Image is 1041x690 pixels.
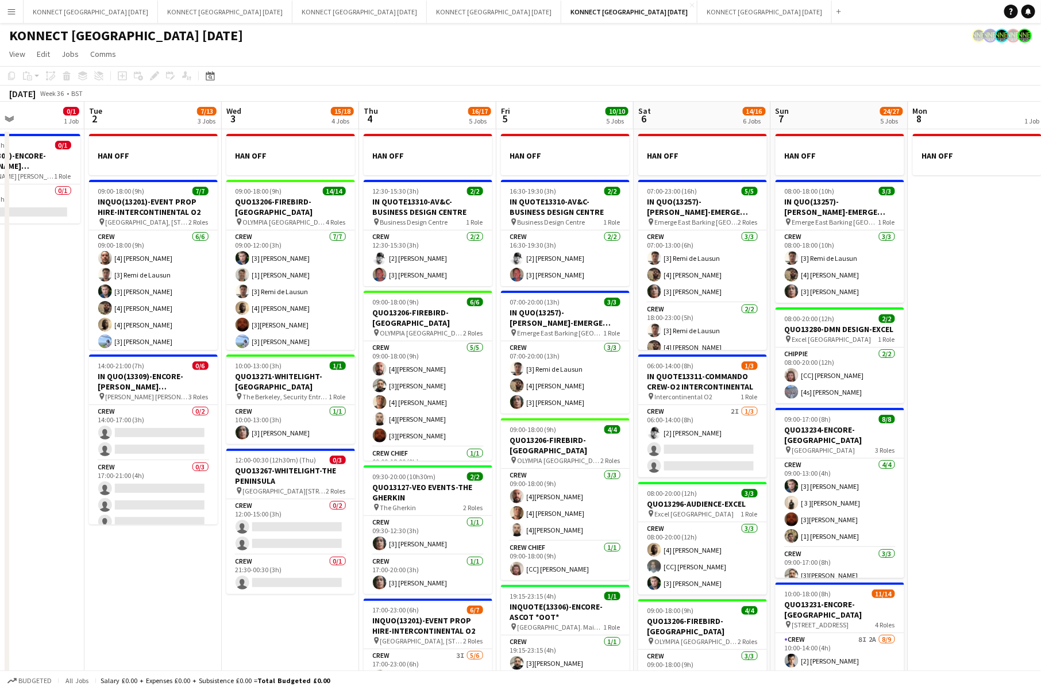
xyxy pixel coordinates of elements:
h3: INQUO(13201)-EVENT PROP HIRE-INTERCONTINENTAL O2 [89,196,218,217]
span: 2 Roles [464,637,483,645]
app-card-role: Crew2I1/306:00-14:00 (8h)[2] [PERSON_NAME] [638,405,767,477]
span: Wed [226,106,241,116]
span: 1 Role [329,392,346,401]
span: 12:00-00:30 (12h30m) (Thu) [236,456,317,464]
h3: IN QUO(13257)-[PERSON_NAME]-EMERGE EAST [638,196,767,217]
span: 0/1 [63,107,79,115]
span: 2/2 [604,187,620,195]
app-job-card: 16:30-19:30 (3h)2/2IN QUOTE13310-AV&C-BUSINESS DESIGN CENTRE Business Design Centre1 RoleCrew2/21... [501,180,630,286]
span: 1/1 [604,592,620,600]
span: 16/17 [468,107,491,115]
span: 10:00-18:00 (8h) [785,589,831,598]
span: 2 Roles [601,456,620,465]
span: 3 Roles [876,446,895,454]
app-card-role: Crew3/309:00-18:00 (9h)[4][PERSON_NAME][4] [PERSON_NAME][4][PERSON_NAME] [501,469,630,541]
span: 7/13 [197,107,217,115]
span: 2 [87,112,102,125]
span: Jobs [61,49,79,59]
span: 14:00-21:00 (7h) [98,361,145,370]
span: Budgeted [18,677,52,685]
div: 08:00-20:00 (12h)3/3QUO13296-AUDIENCE-EXCEL Excel [GEOGRAPHIC_DATA]1 RoleCrew3/308:00-20:00 (12h)... [638,482,767,595]
h3: QUO13206-FIREBIRD-[GEOGRAPHIC_DATA] [364,307,492,328]
app-card-role: Crew5/509:00-18:00 (9h)[4][PERSON_NAME][3][PERSON_NAME][4] [PERSON_NAME][4][PERSON_NAME][3][PERSO... [364,341,492,447]
div: [DATE] [9,88,36,99]
span: 15/18 [331,107,354,115]
h3: QUO13231-ENCORE-[GEOGRAPHIC_DATA] [776,599,904,620]
div: 14:00-21:00 (7h)0/6IN QUO(13309)-ENCORE-[PERSON_NAME] [PERSON_NAME] [PERSON_NAME] [PERSON_NAME] L... [89,354,218,525]
span: 11/14 [872,589,895,598]
span: 1/1 [330,361,346,370]
div: 1 Job [64,117,79,125]
span: Sat [638,106,651,116]
app-card-role: Crew3/308:00-20:00 (12h)[4] [PERSON_NAME][CC] [PERSON_NAME][3] [PERSON_NAME] [638,522,767,595]
h3: IN QUOTE13310-AV&C-BUSINESS DESIGN CENTRE [501,196,630,217]
div: 4 Jobs [331,117,353,125]
span: 4/4 [742,606,758,615]
span: 3/3 [742,489,758,498]
span: 14/14 [323,187,346,195]
span: 19:15-23:15 (4h) [510,592,557,600]
h3: IN QUO(13257)-[PERSON_NAME]-EMERGE EAST [776,196,904,217]
span: 1 Role [741,392,758,401]
span: 09:00-18:00 (9h) [373,298,419,306]
h3: QUO13234-ENCORE-[GEOGRAPHIC_DATA] [776,425,904,445]
app-job-card: 08:00-20:00 (12h)2/2QUO13280-DMN DESIGN-EXCEL Excel [GEOGRAPHIC_DATA]1 RoleCHIPPIE2/208:00-20:00 ... [776,307,904,403]
h3: QUO13206-FIREBIRD-[GEOGRAPHIC_DATA] [501,435,630,456]
h3: QUO13296-AUDIENCE-EXCEL [638,499,767,509]
div: 12:00-00:30 (12h30m) (Thu)0/3QUO13267-WHITELIGHT-THE PENINSULA [GEOGRAPHIC_DATA][STREET_ADDRESS]2... [226,449,355,594]
h3: IN QUO(13257)-[PERSON_NAME]-EMERGE EAST [501,307,630,328]
app-user-avatar: Konnect 24hr EMERGENCY NR* [972,29,986,43]
span: Tue [89,106,102,116]
app-job-card: HAN OFF [501,134,630,175]
span: 3/3 [604,298,620,306]
span: 2 Roles [464,329,483,337]
span: [STREET_ADDRESS] [792,620,849,629]
span: 6 [637,112,651,125]
app-job-card: 07:00-23:00 (16h)5/5IN QUO(13257)-[PERSON_NAME]-EMERGE EAST Emerge East Barking [GEOGRAPHIC_DATA]... [638,180,767,350]
div: 5 Jobs [606,117,628,125]
span: 3 Roles [189,392,209,401]
span: 10:00-13:00 (3h) [236,361,282,370]
span: 0/3 [330,456,346,464]
span: 0/6 [192,361,209,370]
app-job-card: 08:00-18:00 (10h)3/3IN QUO(13257)-[PERSON_NAME]-EMERGE EAST Emerge East Barking [GEOGRAPHIC_DATA]... [776,180,904,303]
app-job-card: 09:00-18:00 (9h)4/4QUO13206-FIREBIRD-[GEOGRAPHIC_DATA] OLYMPIA [GEOGRAPHIC_DATA]2 RolesCrew3/309:... [501,418,630,580]
a: View [5,47,30,61]
div: 09:00-18:00 (9h)7/7INQUO(13201)-EVENT PROP HIRE-INTERCONTINENTAL O2 [GEOGRAPHIC_DATA], [STREET_AD... [89,180,218,350]
h3: QUO13127-VEO EVENTS-THE GHERKIN [364,482,492,503]
span: 07:00-23:00 (16h) [647,187,697,195]
app-job-card: 12:30-15:30 (3h)2/2IN QUOTE13310-AV&C-BUSINESS DESIGN CENTRE Business Design Centre1 RoleCrew2/21... [364,180,492,286]
span: 08:00-18:00 (10h) [785,187,835,195]
span: Emerge East Barking [GEOGRAPHIC_DATA] IG11 0YP [792,218,878,226]
button: KONNECT [GEOGRAPHIC_DATA] [DATE] [158,1,292,23]
span: 2 Roles [189,218,209,226]
span: [GEOGRAPHIC_DATA] [792,446,855,454]
app-user-avatar: Konnect 24hr EMERGENCY NR* [1007,29,1020,43]
span: Edit [37,49,50,59]
div: 09:30-20:00 (10h30m)2/2QUO13127-VEO EVENTS-THE GHERKIN The Gherkin2 RolesCrew1/109:30-12:30 (3h)[... [364,465,492,594]
span: 2/2 [467,187,483,195]
div: 09:00-17:00 (8h)8/8QUO13234-ENCORE-[GEOGRAPHIC_DATA] [GEOGRAPHIC_DATA]3 RolesCrew4/409:00-13:00 (... [776,408,904,578]
app-job-card: 09:00-18:00 (9h)14/14QUO13206-FIREBIRD-[GEOGRAPHIC_DATA] OLYMPIA [GEOGRAPHIC_DATA]4 RolesCrew7/70... [226,180,355,350]
span: 5/5 [742,187,758,195]
span: 2/2 [879,314,895,323]
span: 2/2 [467,472,483,481]
div: HAN OFF [89,134,218,175]
app-job-card: 06:00-14:00 (8h)1/3IN QUOTE13311-COMMANDO CREW-O2 INTERCONTINENTAL Intercontinental O21 RoleCrew2... [638,354,767,477]
app-job-card: 10:00-13:00 (3h)1/1QUO13271-WHITELIGHT-[GEOGRAPHIC_DATA] The Berkeley, Security Entrance , [STREE... [226,354,355,444]
app-card-role: Crew0/317:00-21:00 (4h) [89,461,218,533]
span: 2 Roles [464,503,483,512]
div: 5 Jobs [881,117,903,125]
span: 4 Roles [326,218,346,226]
div: HAN OFF [638,134,767,175]
app-user-avatar: Konnect 24hr EMERGENCY NR* [1018,29,1032,43]
h3: HAN OFF [776,151,904,161]
span: 6/6 [467,298,483,306]
span: View [9,49,25,59]
span: 1 Role [604,218,620,226]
